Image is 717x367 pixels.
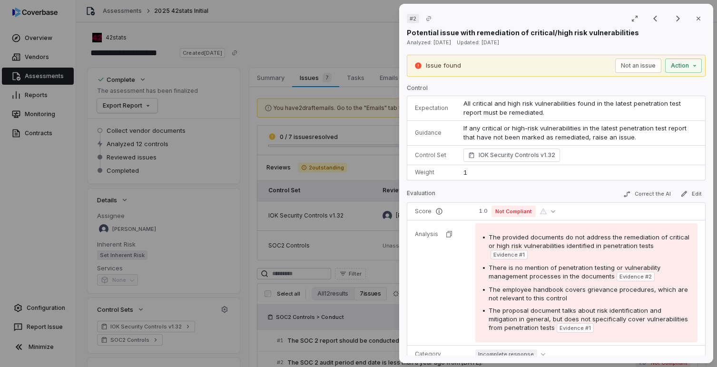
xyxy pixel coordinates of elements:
[426,61,461,70] p: Issue found
[415,230,438,238] p: Analysis
[407,189,435,201] p: Evaluation
[457,39,499,46] span: Updated: [DATE]
[677,188,706,199] button: Edit
[415,169,448,176] p: Weight
[415,151,448,159] p: Control Set
[463,124,697,142] p: If any critical or high-risk vulnerabilities in the latest penetration test report that have not ...
[491,206,536,217] span: Not Compliant
[415,129,448,137] p: Guidance
[463,99,683,117] span: All critical and high risk vulnerabilities found in the latest penetration test report must be re...
[560,324,591,332] span: Evidence # 1
[463,169,467,176] span: 1
[489,264,660,280] span: There is no mention of penetration testing or vulnerability management processes in the documents
[410,15,416,22] span: # 2
[665,59,702,73] button: Action
[668,13,688,24] button: Next result
[619,188,675,200] button: Correct the AI
[489,286,688,302] span: The employee handbook covers grievance procedures, which are not relevant to this control
[493,251,525,258] span: Evidence # 1
[407,84,706,96] p: Control
[475,349,537,359] span: Incomplete response
[489,307,688,331] span: The proposal document talks about risk identification and mitigation in general, but does not spe...
[619,273,652,280] span: Evidence # 2
[407,39,451,46] span: Analyzed: [DATE]
[420,10,437,27] button: Copy link
[415,208,460,215] p: Score
[479,150,555,160] span: IOK Security Controls v1.32
[475,206,559,217] button: 1.0Not Compliant
[415,350,460,358] p: Category
[489,233,689,249] span: The provided documents do not address the remediation of critical or high risk vulnerabilities id...
[415,104,448,112] p: Expectation
[646,13,665,24] button: Previous result
[615,59,661,73] button: Not an issue
[407,28,639,38] p: Potential issue with remediation of critical/high risk vulnerabilities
